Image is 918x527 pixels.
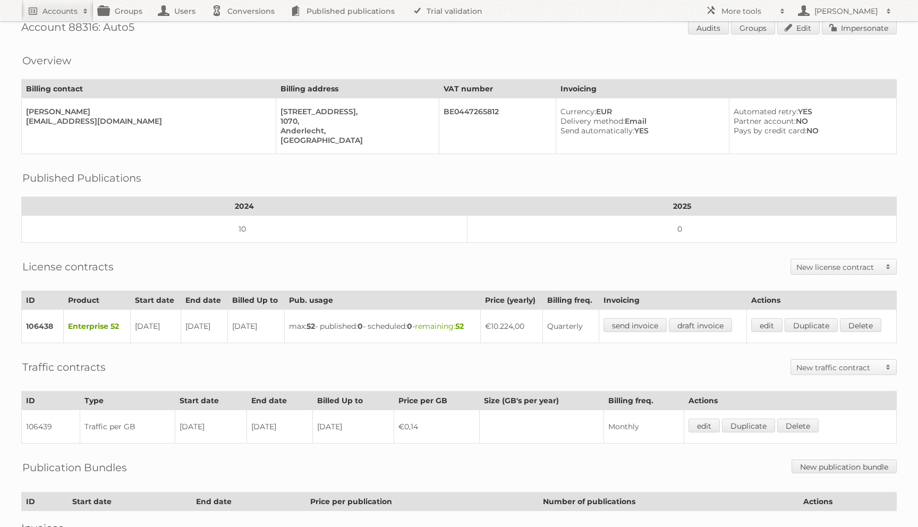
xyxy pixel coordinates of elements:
[798,492,896,511] th: Actions
[22,197,467,216] th: 2024
[280,116,430,126] div: 1070,
[280,135,430,145] div: [GEOGRAPHIC_DATA]
[285,310,481,343] td: max: - published: - scheduled: -
[26,107,267,116] div: [PERSON_NAME]
[227,291,284,310] th: Billed Up to
[542,291,599,310] th: Billing freq.
[734,116,888,126] div: NO
[22,410,80,444] td: 106439
[439,98,556,154] td: BE0447265812
[734,126,806,135] span: Pays by credit card:
[22,291,64,310] th: ID
[751,318,783,332] a: edit
[175,392,246,410] th: Start date
[467,197,897,216] th: 2025
[777,21,820,35] a: Edit
[796,262,880,273] h2: New license contract
[734,107,888,116] div: YES
[722,419,775,432] a: Duplicate
[560,116,720,126] div: Email
[22,359,106,375] h2: Traffic contracts
[785,318,838,332] a: Duplicate
[439,80,556,98] th: VAT number
[560,126,720,135] div: YES
[131,291,181,310] th: Start date
[22,80,276,98] th: Billing contact
[22,460,127,475] h2: Publication Bundles
[312,410,394,444] td: [DATE]
[684,392,897,410] th: Actions
[688,21,729,35] a: Audits
[599,291,747,310] th: Invoicing
[560,116,625,126] span: Delivery method:
[731,21,775,35] a: Groups
[68,492,192,511] th: Start date
[467,216,897,243] td: 0
[734,116,796,126] span: Partner account:
[21,21,897,37] h1: Account 88316: Auto5
[542,310,599,343] td: Quarterly
[880,360,896,375] span: Toggle
[64,310,131,343] td: Enterprise 52
[358,321,363,331] strong: 0
[603,410,684,444] td: Monthly
[42,6,78,16] h2: Accounts
[22,310,64,343] td: 106438
[22,53,71,69] h2: Overview
[394,410,479,444] td: €0,14
[280,107,430,116] div: [STREET_ADDRESS],
[747,291,897,310] th: Actions
[22,492,68,511] th: ID
[792,460,897,473] a: New publication bundle
[812,6,881,16] h2: [PERSON_NAME]
[192,492,306,511] th: End date
[246,410,312,444] td: [DATE]
[22,259,114,275] h2: License contracts
[669,318,732,332] a: draft invoice
[22,216,467,243] td: 10
[285,291,481,310] th: Pub. usage
[306,492,539,511] th: Price per publication
[181,310,228,343] td: [DATE]
[80,410,175,444] td: Traffic per GB
[22,170,141,186] h2: Published Publications
[880,259,896,274] span: Toggle
[26,116,267,126] div: [EMAIL_ADDRESS][DOMAIN_NAME]
[777,419,819,432] a: Delete
[455,321,464,331] strong: 52
[560,126,634,135] span: Send automatically:
[734,107,798,116] span: Automated retry:
[312,392,394,410] th: Billed Up to
[131,310,181,343] td: [DATE]
[276,80,439,98] th: Billing address
[840,318,881,332] a: Delete
[479,392,603,410] th: Size (GB's per year)
[603,392,684,410] th: Billing freq.
[721,6,775,16] h2: More tools
[227,310,284,343] td: [DATE]
[175,410,246,444] td: [DATE]
[688,419,720,432] a: edit
[407,321,412,331] strong: 0
[481,310,543,343] td: €10.224,00
[415,321,464,331] span: remaining:
[791,259,896,274] a: New license contract
[539,492,798,511] th: Number of publications
[822,21,897,35] a: Impersonate
[22,392,80,410] th: ID
[560,107,596,116] span: Currency:
[481,291,543,310] th: Price (yearly)
[560,107,720,116] div: EUR
[734,126,888,135] div: NO
[64,291,131,310] th: Product
[80,392,175,410] th: Type
[246,392,312,410] th: End date
[556,80,896,98] th: Invoicing
[307,321,315,331] strong: 52
[796,362,880,373] h2: New traffic contract
[394,392,479,410] th: Price per GB
[181,291,228,310] th: End date
[791,360,896,375] a: New traffic contract
[280,126,430,135] div: Anderlecht,
[603,318,667,332] a: send invoice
